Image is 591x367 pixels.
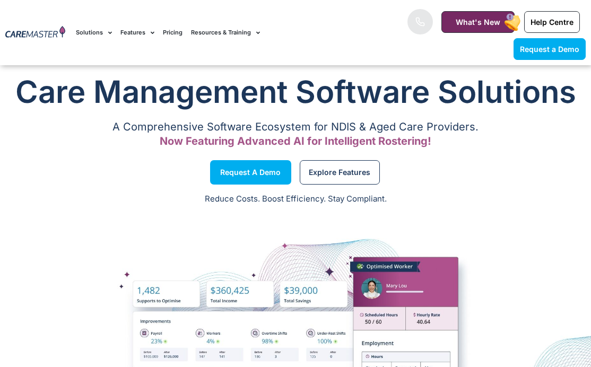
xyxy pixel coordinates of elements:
img: CareMaster Logo [5,26,65,39]
p: Reduce Costs. Boost Efficiency. Stay Compliant. [6,193,585,205]
span: Request a Demo [520,45,579,54]
a: Solutions [76,15,112,50]
a: Pricing [163,15,182,50]
span: Explore Features [309,170,370,175]
nav: Menu [76,15,377,50]
span: Now Featuring Advanced AI for Intelligent Rostering! [160,135,431,147]
span: What's New [456,18,500,27]
a: Explore Features [300,160,380,185]
span: Help Centre [531,18,573,27]
p: A Comprehensive Software Ecosystem for NDIS & Aged Care Providers. [5,124,586,130]
a: Resources & Training [191,15,260,50]
a: What's New [441,11,515,33]
a: Features [120,15,154,50]
h1: Care Management Software Solutions [5,71,586,113]
a: Request a Demo [514,38,586,60]
a: Request a Demo [210,160,291,185]
span: Request a Demo [220,170,281,175]
a: Help Centre [524,11,580,33]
